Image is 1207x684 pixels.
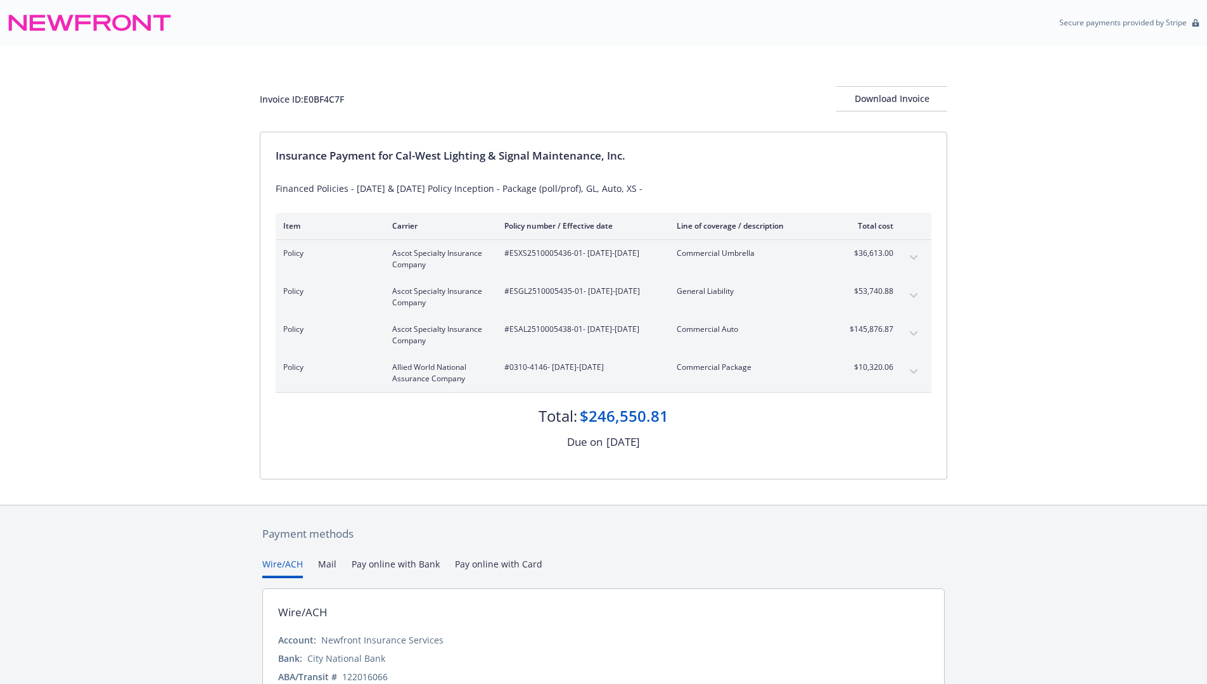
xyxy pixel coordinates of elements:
span: $10,320.06 [846,362,893,373]
div: Financed Policies - [DATE] & [DATE] Policy Inception - Package (poll/prof), GL, Auto, XS - [276,182,931,195]
span: Ascot Specialty Insurance Company [392,324,484,346]
span: Ascot Specialty Insurance Company [392,248,484,270]
span: Commercial Auto [677,324,826,335]
div: Wire/ACH [278,604,328,621]
span: $53,740.88 [846,286,893,297]
span: Policy [283,248,372,259]
span: Policy [283,324,372,335]
div: Total: [539,405,577,427]
span: Commercial Umbrella [677,248,826,259]
p: Secure payments provided by Stripe [1059,17,1187,28]
button: expand content [904,248,924,268]
button: expand content [904,286,924,306]
span: Policy [283,286,372,297]
div: Total cost [846,220,893,231]
div: Policy number / Effective date [504,220,656,231]
div: Item [283,220,372,231]
span: General Liability [677,286,826,297]
div: Account: [278,633,316,647]
span: Ascot Specialty Insurance Company [392,286,484,308]
div: PolicyAscot Specialty Insurance Company#ESGL2510005435-01- [DATE]-[DATE]General Liability$53,740.... [276,278,931,316]
div: Newfront Insurance Services [321,633,444,647]
div: Carrier [392,220,484,231]
div: Bank: [278,652,302,665]
span: #0310-4146 - [DATE]-[DATE] [504,362,656,373]
div: Line of coverage / description [677,220,826,231]
span: Allied World National Assurance Company [392,362,484,384]
button: Pay online with Bank [352,557,440,578]
div: Due on [567,434,603,450]
span: Policy [283,362,372,373]
span: Commercial Package [677,362,826,373]
button: expand content [904,324,924,344]
div: Download Invoice [836,87,947,111]
div: ABA/Transit # [278,670,337,683]
div: City National Bank [307,652,385,665]
span: #ESAL2510005438-01 - [DATE]-[DATE] [504,324,656,335]
span: $145,876.87 [846,324,893,335]
div: Invoice ID: E0BF4C7F [260,92,344,106]
button: Mail [318,557,336,578]
div: $246,550.81 [580,405,668,427]
div: PolicyAscot Specialty Insurance Company#ESXS2510005436-01- [DATE]-[DATE]Commercial Umbrella$36,61... [276,240,931,278]
span: #ESGL2510005435-01 - [DATE]-[DATE] [504,286,656,297]
button: Download Invoice [836,86,947,111]
button: Pay online with Card [455,557,542,578]
div: Insurance Payment for Cal-West Lighting & Signal Maintenance, Inc. [276,148,931,164]
div: PolicyAscot Specialty Insurance Company#ESAL2510005438-01- [DATE]-[DATE]Commercial Auto$145,876.8... [276,316,931,354]
div: [DATE] [606,434,640,450]
span: $36,613.00 [846,248,893,259]
button: Wire/ACH [262,557,303,578]
span: #ESXS2510005436-01 - [DATE]-[DATE] [504,248,656,259]
div: PolicyAllied World National Assurance Company#0310-4146- [DATE]-[DATE]Commercial Package$10,320.0... [276,354,931,392]
div: 122016066 [342,670,388,683]
button: expand content [904,362,924,382]
div: Payment methods [262,526,945,542]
